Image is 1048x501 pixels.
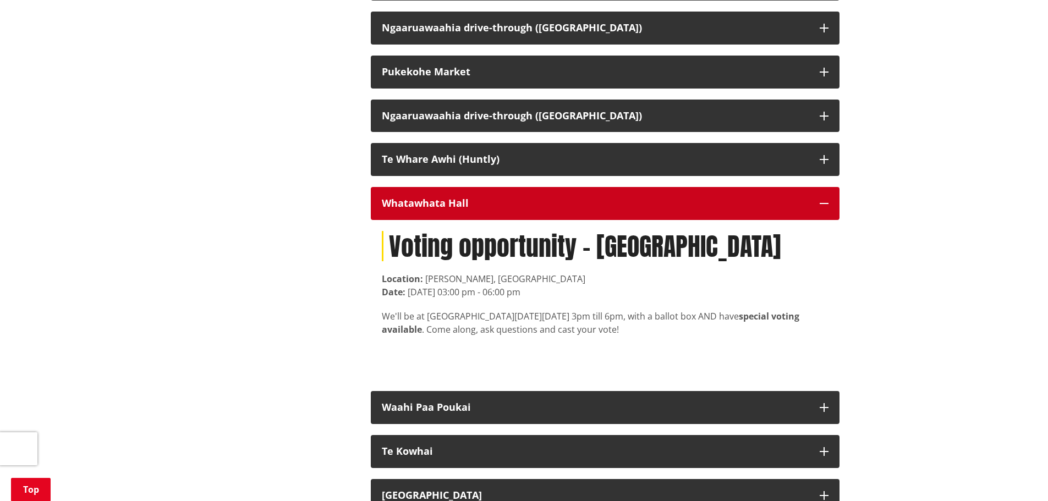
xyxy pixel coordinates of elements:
button: Ngaaruawaahia drive-through ([GEOGRAPHIC_DATA]) [371,100,840,133]
button: Te Kowhai [371,435,840,468]
div: Te Kowhai [382,446,809,457]
button: Te Whare Awhi (Huntly) [371,143,840,176]
iframe: Messenger Launcher [997,455,1037,494]
div: Whatawhata Hall [382,198,809,209]
strong: Location: [382,273,423,285]
span: [PERSON_NAME], [GEOGRAPHIC_DATA] [425,273,585,285]
div: Waahi Paa Poukai [382,402,809,413]
button: Waahi Paa Poukai [371,391,840,424]
strong: special voting available [382,310,799,335]
div: Pukekohe Market [382,67,809,78]
div: [GEOGRAPHIC_DATA] [382,490,809,501]
a: Top [11,478,51,501]
button: Pukekohe Market [371,56,840,89]
div: Ngaaruawaahia drive-through ([GEOGRAPHIC_DATA]) [382,23,809,34]
h1: Voting opportunity - [GEOGRAPHIC_DATA] [382,231,828,261]
div: Te Whare Awhi (Huntly) [382,154,809,165]
div: Ngaaruawaahia drive-through ([GEOGRAPHIC_DATA]) [382,111,809,122]
button: Whatawhata Hall [371,187,840,220]
span: [DATE][DATE] 3pm till 6pm, with a ballot box AND have . Come along, ask questions and cast your v... [382,310,799,335]
time: [DATE] 03:00 pm - 06:00 pm [408,286,520,298]
strong: Date: [382,286,405,298]
button: Ngaaruawaahia drive-through ([GEOGRAPHIC_DATA]) [371,12,840,45]
div: We'll be at [GEOGRAPHIC_DATA] [382,310,828,336]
